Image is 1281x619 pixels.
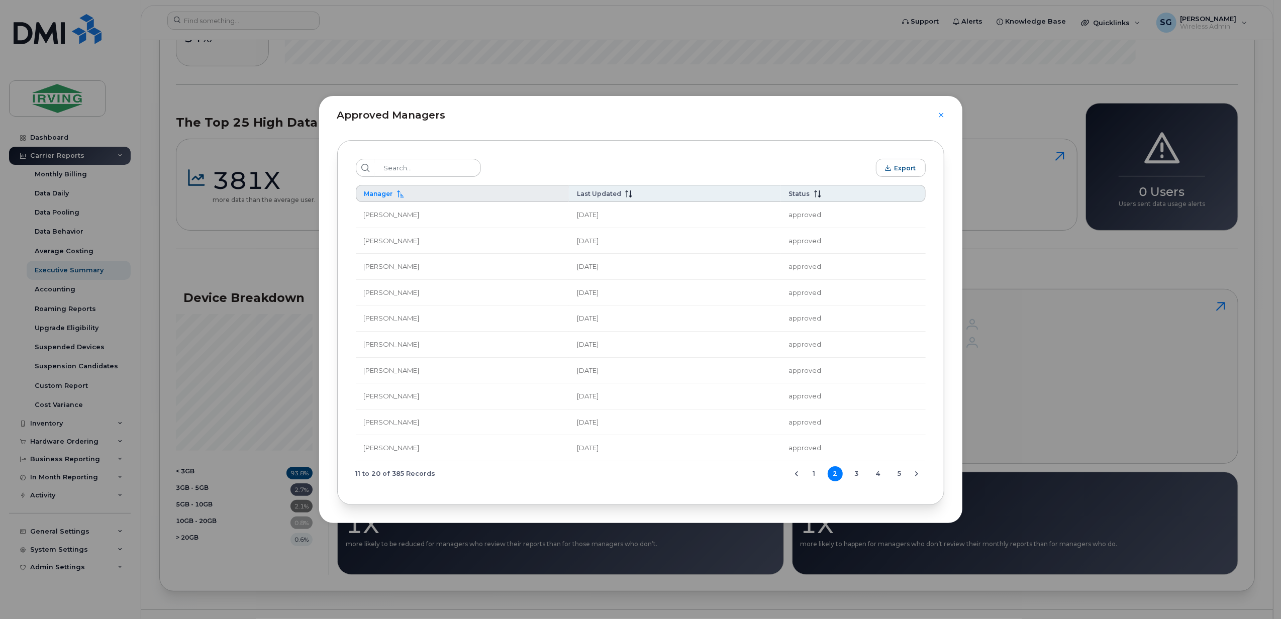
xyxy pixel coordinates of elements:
[938,112,944,118] button: Close
[577,190,621,197] span: Last Updated
[781,305,926,332] td: approved
[806,466,821,481] button: Page 1
[374,159,481,177] input: Search...
[356,435,569,461] td: [PERSON_NAME]
[356,254,569,280] td: [PERSON_NAME]
[892,466,907,481] button: Page 5
[569,228,781,254] td: [DATE]
[356,409,569,436] td: [PERSON_NAME]
[781,254,926,280] td: approved
[569,358,781,384] td: [DATE]
[356,383,569,409] td: [PERSON_NAME]
[828,466,843,481] button: Page 2
[356,280,569,306] td: [PERSON_NAME]
[569,383,781,409] td: [DATE]
[849,466,864,481] button: Page 3
[569,409,781,436] td: [DATE]
[356,466,436,481] span: 11 to 20 of 385 Records
[789,466,804,481] button: Previous Page
[781,202,926,228] td: approved
[895,164,916,172] span: Export
[569,435,781,461] td: [DATE]
[356,202,569,228] td: [PERSON_NAME]
[789,190,810,197] span: Status
[876,159,926,177] button: Export
[781,332,926,358] td: approved
[356,305,569,332] td: [PERSON_NAME]
[337,108,446,123] span: Approved Managers
[356,228,569,254] td: [PERSON_NAME]
[781,228,926,254] td: approved
[870,466,885,481] button: Page 4
[569,332,781,358] td: [DATE]
[781,435,926,461] td: approved
[356,332,569,358] td: [PERSON_NAME]
[364,190,393,197] span: Manager
[781,409,926,436] td: approved
[569,254,781,280] td: [DATE]
[569,280,781,306] td: [DATE]
[569,305,781,332] td: [DATE]
[569,202,781,228] td: [DATE]
[781,358,926,384] td: approved
[356,358,569,384] td: [PERSON_NAME]
[781,280,926,306] td: approved
[909,466,924,481] button: Next Page
[781,383,926,409] td: approved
